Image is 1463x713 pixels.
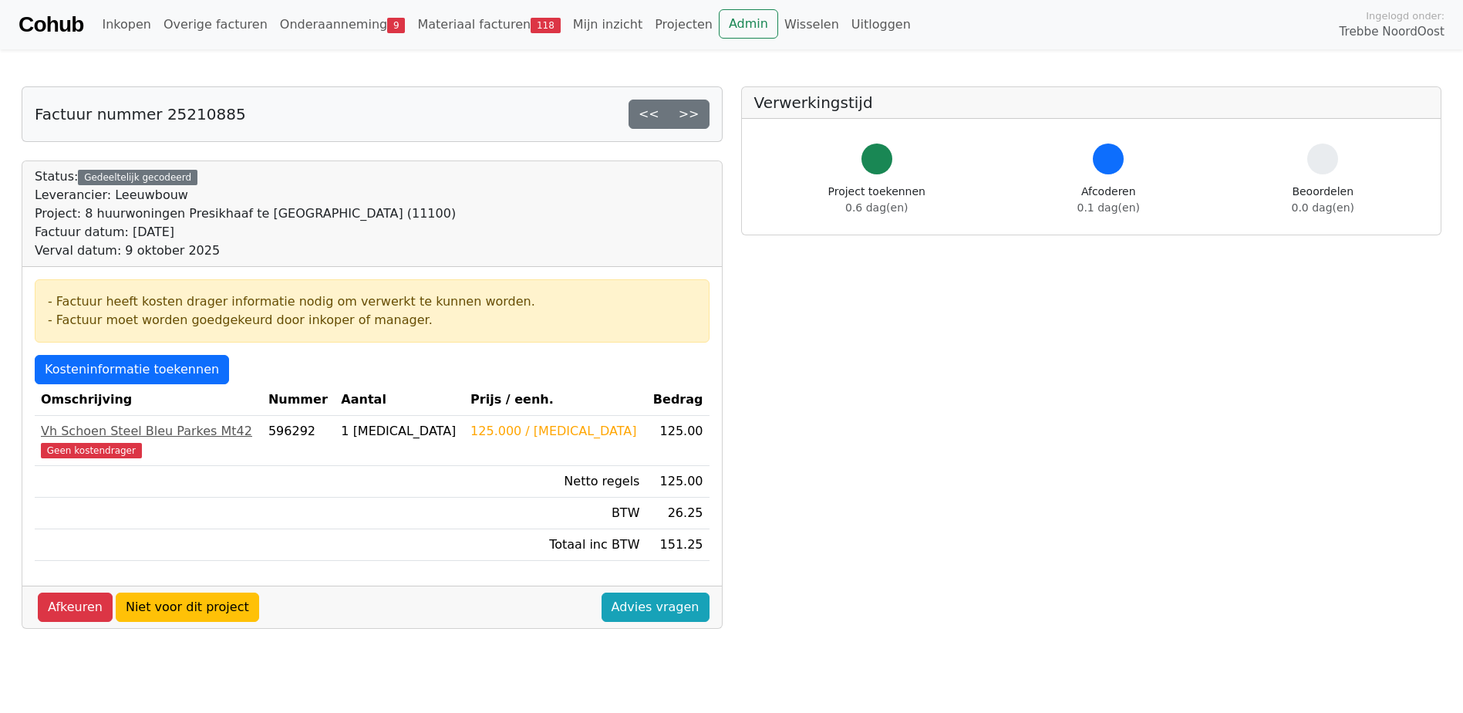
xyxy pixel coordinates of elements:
a: << [629,100,669,129]
div: Gedeeltelijk gecodeerd [78,170,197,185]
a: Wisselen [778,9,845,40]
a: Admin [719,9,778,39]
div: Vh Schoen Steel Bleu Parkes Mt42 [41,422,256,441]
div: Project: 8 huurwoningen Presikhaaf te [GEOGRAPHIC_DATA] (11100) [35,204,456,223]
th: Omschrijving [35,384,262,416]
div: - Factuur heeft kosten drager informatie nodig om verwerkt te kunnen worden. [48,292,696,311]
td: Netto regels [464,466,646,498]
span: Ingelogd onder: [1366,8,1444,23]
td: 125.00 [646,416,709,466]
a: Overige facturen [157,9,274,40]
h5: Factuur nummer 25210885 [35,105,246,123]
div: Status: [35,167,456,260]
span: 0.6 dag(en) [845,201,908,214]
div: - Factuur moet worden goedgekeurd door inkoper of manager. [48,311,696,329]
a: Materiaal facturen118 [411,9,566,40]
a: Vh Schoen Steel Bleu Parkes Mt42Geen kostendrager [41,422,256,459]
div: 1 [MEDICAL_DATA] [341,422,458,441]
th: Nummer [262,384,335,416]
a: Uitloggen [845,9,917,40]
td: 596292 [262,416,335,466]
td: 26.25 [646,498,709,529]
a: Inkopen [96,9,157,40]
div: Afcoderen [1077,184,1140,216]
span: 0.1 dag(en) [1077,201,1140,214]
div: Leverancier: Leeuwbouw [35,186,456,204]
a: Cohub [19,6,83,43]
a: Niet voor dit project [116,593,259,622]
a: Afkeuren [38,593,113,622]
div: Beoordelen [1292,184,1354,216]
td: 125.00 [646,466,709,498]
td: 151.25 [646,529,709,561]
div: Factuur datum: [DATE] [35,223,456,242]
span: Geen kostendrager [41,443,142,458]
a: >> [669,100,710,129]
th: Aantal [335,384,464,416]
span: Trebbe NoordOost [1340,23,1444,41]
span: 0.0 dag(en) [1292,201,1354,214]
span: 118 [531,18,561,33]
div: Verval datum: 9 oktober 2025 [35,242,456,260]
th: Bedrag [646,384,709,416]
a: Mijn inzicht [567,9,649,40]
td: BTW [464,498,646,529]
td: Totaal inc BTW [464,529,646,561]
div: 125.000 / [MEDICAL_DATA] [470,422,639,441]
a: Advies vragen [602,593,710,622]
a: Projecten [649,9,719,40]
a: Kosteninformatie toekennen [35,355,229,384]
th: Prijs / eenh. [464,384,646,416]
div: Project toekennen [828,184,925,216]
span: 9 [387,18,405,33]
h5: Verwerkingstijd [754,93,1429,112]
a: Onderaanneming9 [274,9,412,40]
